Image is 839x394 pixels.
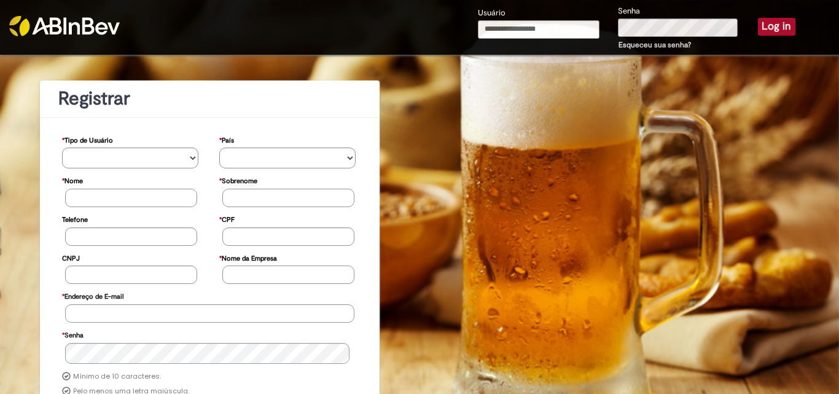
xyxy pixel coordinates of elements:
label: Endereço de E-mail [62,286,123,304]
a: Esqueceu sua senha? [619,40,691,50]
label: Nome [62,171,83,189]
label: Mínimo de 10 caracteres. [73,372,161,382]
label: Senha [618,6,640,17]
label: País [219,130,234,148]
label: Nome da Empresa [219,248,277,266]
label: Usuário [478,7,505,19]
label: Tipo de Usuário [62,130,113,148]
h1: Registrar [58,89,361,109]
label: CPF [219,210,235,227]
label: Telefone [62,210,88,227]
button: Log in [758,18,795,35]
img: ABInbev-white.png [9,16,120,36]
label: Senha [62,325,84,343]
label: Sobrenome [219,171,257,189]
label: CNPJ [62,248,80,266]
